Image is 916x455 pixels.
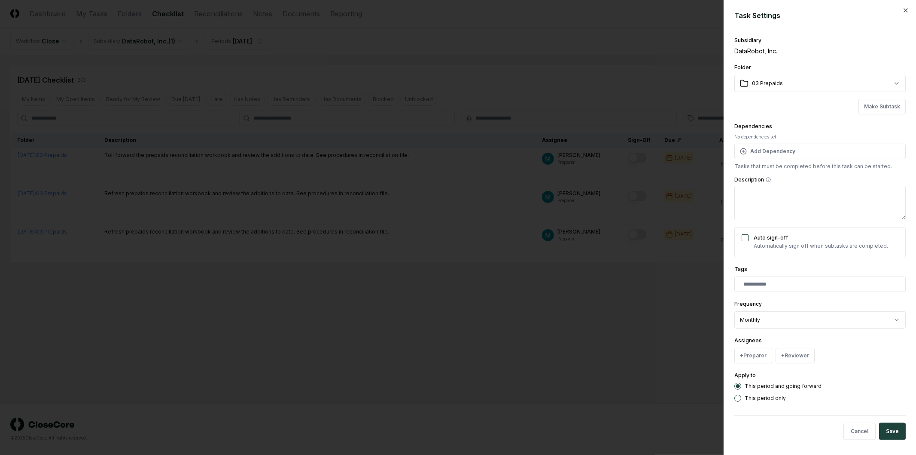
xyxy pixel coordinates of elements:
[734,163,906,170] p: Tasks that must be completed before this task can be started.
[734,38,906,43] div: Subsidiary
[745,396,786,401] label: This period only
[858,99,906,114] button: Make Subtask
[734,266,747,272] label: Tags
[734,46,906,55] div: DataRobot, Inc.
[734,10,906,21] h2: Task Settings
[734,348,772,363] button: +Preparer
[734,144,906,159] button: Add Dependency
[745,384,822,389] label: This period and going forward
[754,234,788,241] label: Auto sign-off
[879,423,906,440] button: Save
[734,134,906,140] div: No dependencies set
[734,337,762,344] label: Assignees
[766,177,771,182] button: Description
[754,242,888,250] p: Automatically sign off when subtasks are completed.
[734,372,756,378] label: Apply to
[734,123,772,129] label: Dependencies
[734,177,906,182] label: Description
[734,301,762,307] label: Frequency
[843,423,876,440] button: Cancel
[776,348,815,363] button: +Reviewer
[734,64,751,71] label: Folder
